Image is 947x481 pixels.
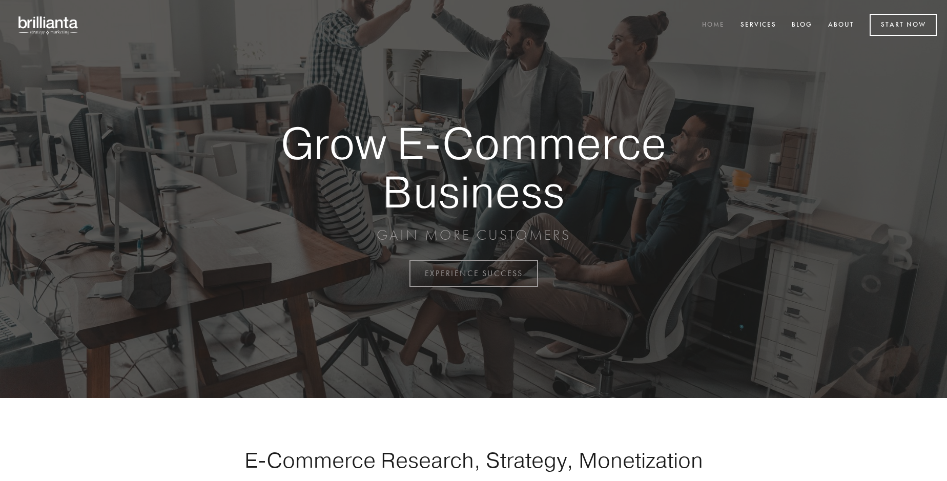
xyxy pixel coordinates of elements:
h1: E-Commerce Research, Strategy, Monetization [212,447,735,473]
a: EXPERIENCE SUCCESS [409,260,538,287]
a: About [821,17,861,34]
img: brillianta - research, strategy, marketing [10,10,87,40]
strong: Grow E-Commerce Business [245,119,702,216]
a: Services [734,17,783,34]
a: Home [695,17,731,34]
p: GAIN MORE CUSTOMERS [245,226,702,244]
a: Blog [785,17,819,34]
a: Start Now [870,14,937,36]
